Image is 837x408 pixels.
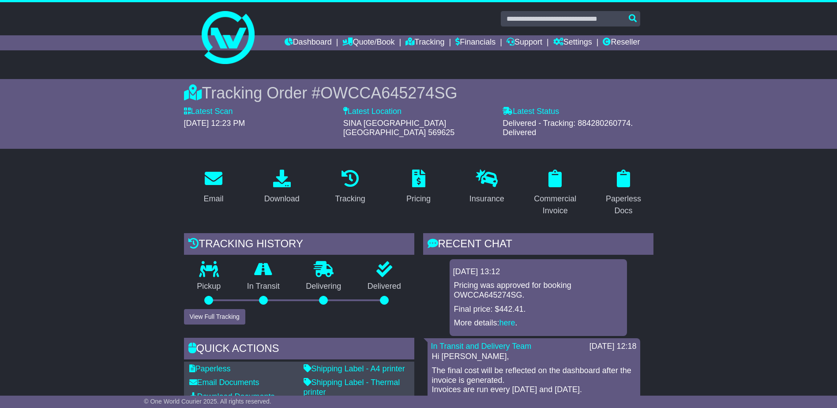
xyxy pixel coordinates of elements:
[184,233,414,257] div: Tracking history
[329,166,371,208] a: Tracking
[464,166,510,208] a: Insurance
[507,35,542,50] a: Support
[184,338,414,362] div: Quick Actions
[553,35,592,50] a: Settings
[259,166,305,208] a: Download
[432,352,636,362] p: Hi [PERSON_NAME],
[423,233,653,257] div: RECENT CHAT
[503,119,633,137] span: Delivered - Tracking: 884280260774. Delivered
[589,342,637,351] div: [DATE] 12:18
[184,119,245,128] span: [DATE] 12:23 PM
[184,83,653,102] div: Tracking Order #
[304,378,400,397] a: Shipping Label - Thermal printer
[455,35,495,50] a: Financials
[293,282,355,291] p: Delivering
[432,366,636,395] p: The final cost will be reflected on the dashboard after the invoice is generated. Invoices are ru...
[453,267,623,277] div: [DATE] 13:12
[354,282,414,291] p: Delivered
[189,392,275,401] a: Download Documents
[343,107,402,117] label: Latest Location
[603,35,640,50] a: Reseller
[600,193,648,217] div: Paperless Docs
[320,84,457,102] span: OWCCA645274SG
[525,166,585,220] a: Commercial Invoice
[198,166,229,208] a: Email
[343,119,454,137] span: SINA [GEOGRAPHIC_DATA] [GEOGRAPHIC_DATA] 569625
[189,378,259,387] a: Email Documents
[503,107,559,117] label: Latest Status
[594,166,653,220] a: Paperless Docs
[285,35,332,50] a: Dashboard
[234,282,293,291] p: In Transit
[406,193,431,205] div: Pricing
[454,305,623,314] p: Final price: $442.41.
[499,318,515,327] a: here
[264,193,300,205] div: Download
[203,193,223,205] div: Email
[144,398,271,405] span: © One World Courier 2025. All rights reserved.
[184,107,233,117] label: Latest Scan
[431,342,532,351] a: In Transit and Delivery Team
[342,35,394,50] a: Quote/Book
[184,282,234,291] p: Pickup
[184,309,245,325] button: View Full Tracking
[304,364,405,373] a: Shipping Label - A4 printer
[469,193,504,205] div: Insurance
[189,364,231,373] a: Paperless
[454,281,623,300] p: Pricing was approved for booking OWCCA645274SG.
[454,318,623,328] p: More details: .
[335,193,365,205] div: Tracking
[531,193,579,217] div: Commercial Invoice
[405,35,444,50] a: Tracking
[401,166,436,208] a: Pricing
